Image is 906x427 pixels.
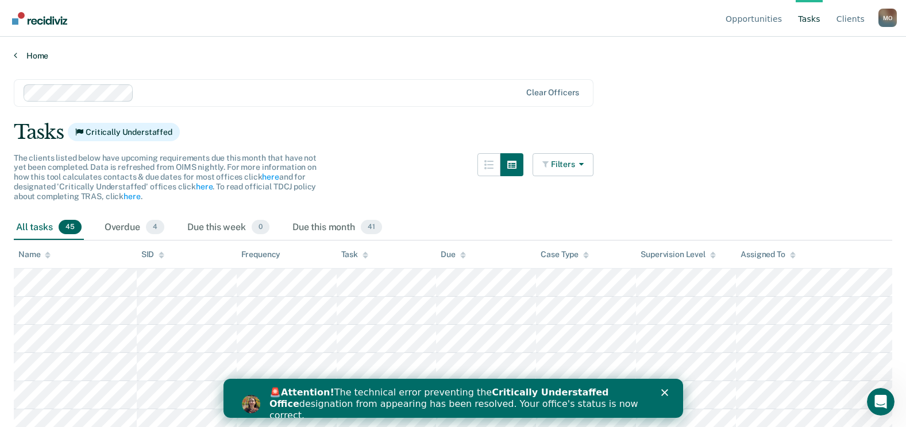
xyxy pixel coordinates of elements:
[241,250,281,259] div: Frequency
[59,220,82,235] span: 45
[124,192,140,201] a: here
[12,12,67,25] img: Recidiviz
[141,250,165,259] div: SID
[878,9,897,27] button: Profile dropdown button
[341,250,368,259] div: Task
[46,8,385,30] b: Critically Understaffed Office
[14,51,892,61] a: Home
[146,220,164,235] span: 4
[14,153,317,201] span: The clients listed below have upcoming requirements due this month that have not yet been complet...
[18,250,51,259] div: Name
[57,8,111,19] b: Attention!
[14,215,84,240] div: All tasks45
[441,250,466,259] div: Due
[102,215,167,240] div: Overdue4
[361,220,382,235] span: 41
[867,388,895,416] iframe: Intercom live chat
[262,172,279,181] a: here
[641,250,716,259] div: Supervision Level
[196,182,213,191] a: here
[438,10,449,17] div: Close
[68,123,180,141] span: Critically Understaffed
[526,88,579,98] div: Clear officers
[533,153,593,176] button: Filters
[185,215,272,240] div: Due this week0
[252,220,269,235] span: 0
[878,9,897,27] div: M O
[541,250,589,259] div: Case Type
[46,8,423,42] div: 🚨 The technical error preventing the designation from appearing has been resolved. Your office's ...
[223,379,683,418] iframe: Intercom live chat banner
[14,121,892,144] div: Tasks
[741,250,795,259] div: Assigned To
[290,215,384,240] div: Due this month41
